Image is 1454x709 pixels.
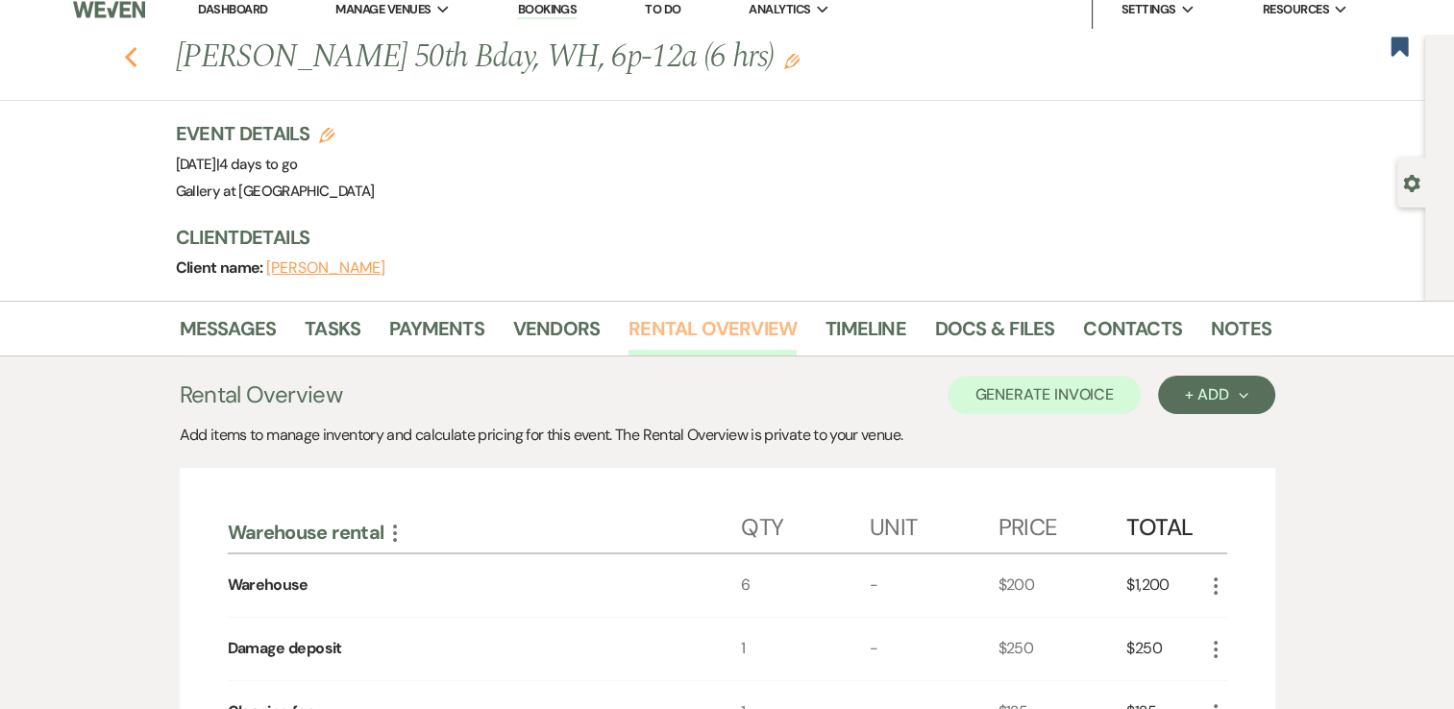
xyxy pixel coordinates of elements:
div: - [870,554,998,617]
div: 6 [741,554,870,617]
a: Messages [180,313,277,355]
div: $200 [998,554,1127,617]
span: Gallery at [GEOGRAPHIC_DATA] [176,182,375,201]
div: $250 [1126,618,1203,680]
button: + Add [1158,376,1274,414]
h3: Client Details [176,224,1252,251]
a: Notes [1211,313,1271,355]
span: [DATE] [176,155,298,174]
span: Client name: [176,257,267,278]
span: | [216,155,298,174]
span: 4 days to go [219,155,297,174]
div: Qty [741,495,870,552]
div: Warehouse [228,574,308,597]
a: Vendors [513,313,600,355]
div: Add items to manage inventory and calculate pricing for this event. The Rental Overview is privat... [180,424,1275,447]
h1: [PERSON_NAME] 50th Bday, WH, 6p-12a (6 hrs) [176,35,1037,81]
a: Docs & Files [935,313,1054,355]
a: Timeline [826,313,906,355]
a: Contacts [1083,313,1182,355]
a: Bookings [517,1,577,19]
a: Rental Overview [628,313,797,355]
button: [PERSON_NAME] [266,260,385,276]
div: Total [1126,495,1203,552]
a: To Do [645,1,680,17]
div: Damage deposit [228,637,342,660]
button: Generate Invoice [948,376,1141,414]
a: Dashboard [198,1,267,17]
a: Tasks [305,313,360,355]
div: Warehouse rental [228,520,742,545]
div: $1,200 [1126,554,1203,617]
h3: Rental Overview [180,378,342,412]
div: + Add [1185,387,1247,403]
div: $250 [998,618,1127,680]
button: Edit [784,52,800,69]
div: Price [998,495,1127,552]
a: Payments [389,313,484,355]
h3: Event Details [176,120,375,147]
button: Open lead details [1403,173,1420,191]
div: Unit [870,495,998,552]
div: - [870,618,998,680]
div: 1 [741,618,870,680]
